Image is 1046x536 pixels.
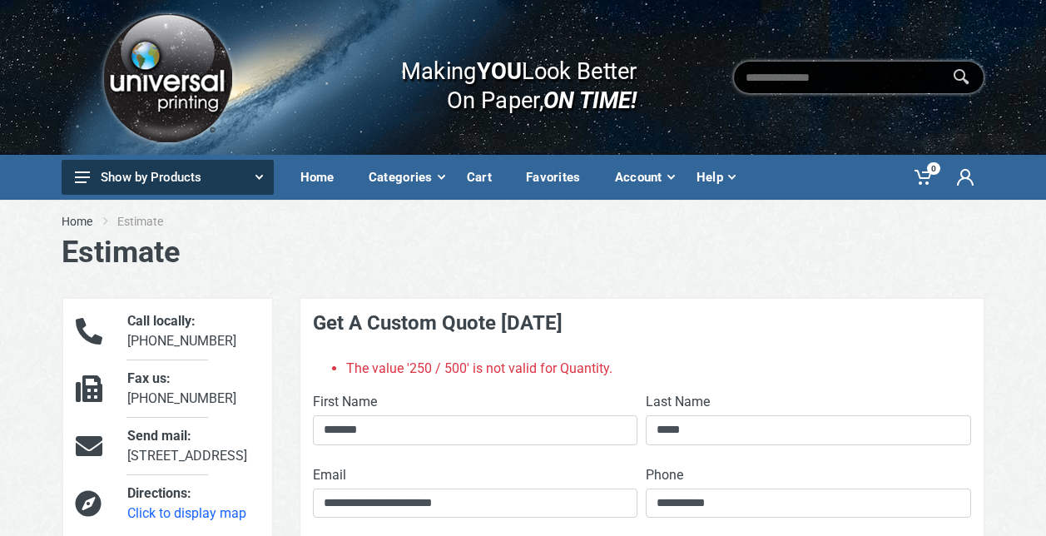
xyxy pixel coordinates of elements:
a: Home [62,213,92,230]
a: Favorites [514,155,603,200]
img: Logo.png [97,7,237,148]
label: Last Name [646,392,710,412]
li: Estimate [117,213,188,230]
div: Help [685,160,746,195]
a: 0 [903,155,945,200]
span: Fax us: [127,370,171,386]
span: Directions: [127,485,191,501]
div: [STREET_ADDRESS] [115,426,271,466]
div: Making Look Better On Paper, [369,40,637,115]
span: Send mail: [127,428,191,444]
nav: breadcrumb [62,213,985,230]
button: Show by Products [62,160,274,195]
label: Email [313,465,346,485]
span: Call locally: [127,313,196,329]
span: 0 [927,162,940,175]
a: Click to display map [127,505,246,521]
a: Home [289,155,357,200]
div: [PHONE_NUMBER] [115,311,271,351]
div: [PHONE_NUMBER] [115,369,271,409]
li: The value '250 / 500' is not valid for Quantity. [346,359,971,379]
i: ON TIME! [543,86,637,114]
h1: Estimate [62,235,985,270]
div: Favorites [514,160,603,195]
b: YOU [477,57,522,85]
label: Phone [646,465,683,485]
h4: Get A Custom Quote [DATE] [313,311,971,335]
div: Cart [455,160,514,195]
label: First Name [313,392,377,412]
div: Categories [357,160,455,195]
div: Home [289,160,357,195]
a: Cart [455,155,514,200]
div: Account [603,160,685,195]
